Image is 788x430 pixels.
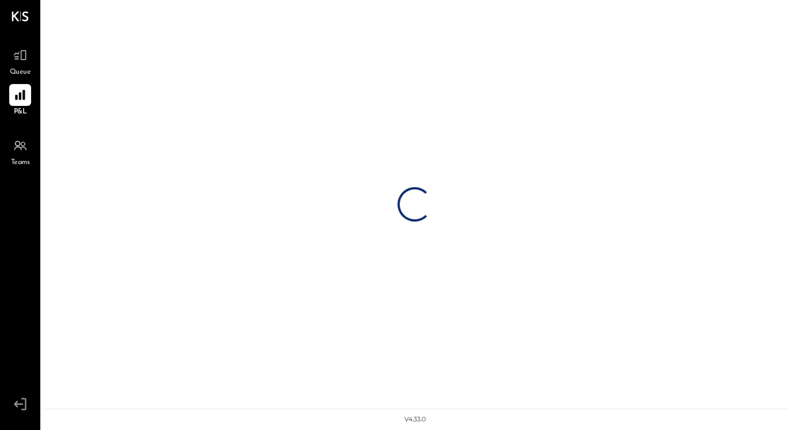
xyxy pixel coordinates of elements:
span: Queue [10,67,31,78]
span: Teams [11,158,30,168]
a: Teams [1,135,40,168]
div: v 4.33.0 [404,415,426,424]
a: P&L [1,84,40,117]
span: P&L [14,107,27,117]
a: Queue [1,44,40,78]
